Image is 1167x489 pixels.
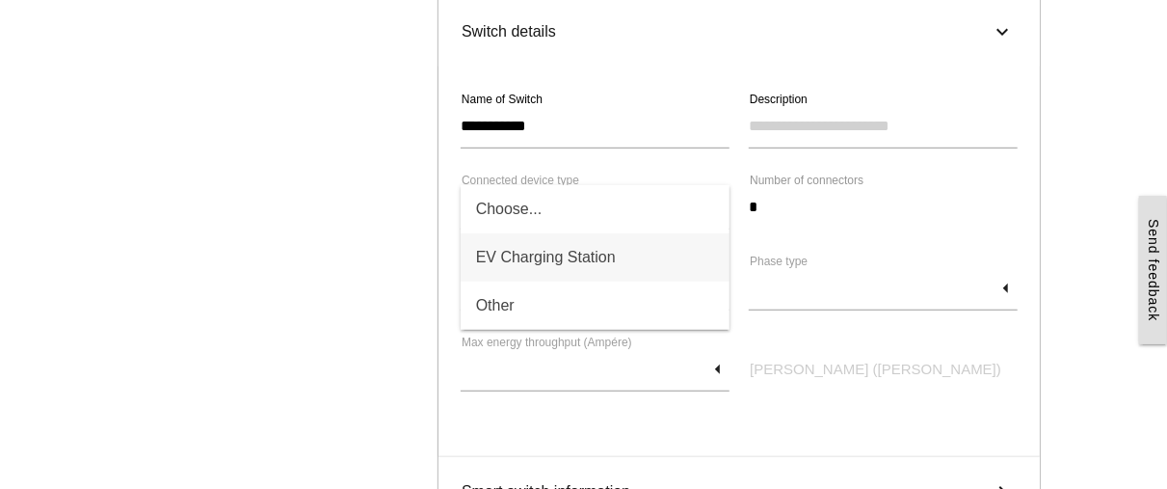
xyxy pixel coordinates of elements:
[1139,196,1167,344] a: Send feedback
[750,359,1001,381] label: [PERSON_NAME] ([PERSON_NAME])
[991,17,1014,46] i: keyboard_arrow_right
[462,334,632,351] label: Max energy throughput (Ampére)
[461,185,730,233] span: Choose...
[462,172,579,189] label: Connected device type
[750,253,808,270] label: Phase type
[461,233,730,282] span: EV Charging Station
[750,172,863,189] label: Number of connectors
[750,91,808,108] label: Description
[462,20,556,43] span: Switch details
[462,91,543,108] label: Name of Switch
[461,282,730,330] span: Other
